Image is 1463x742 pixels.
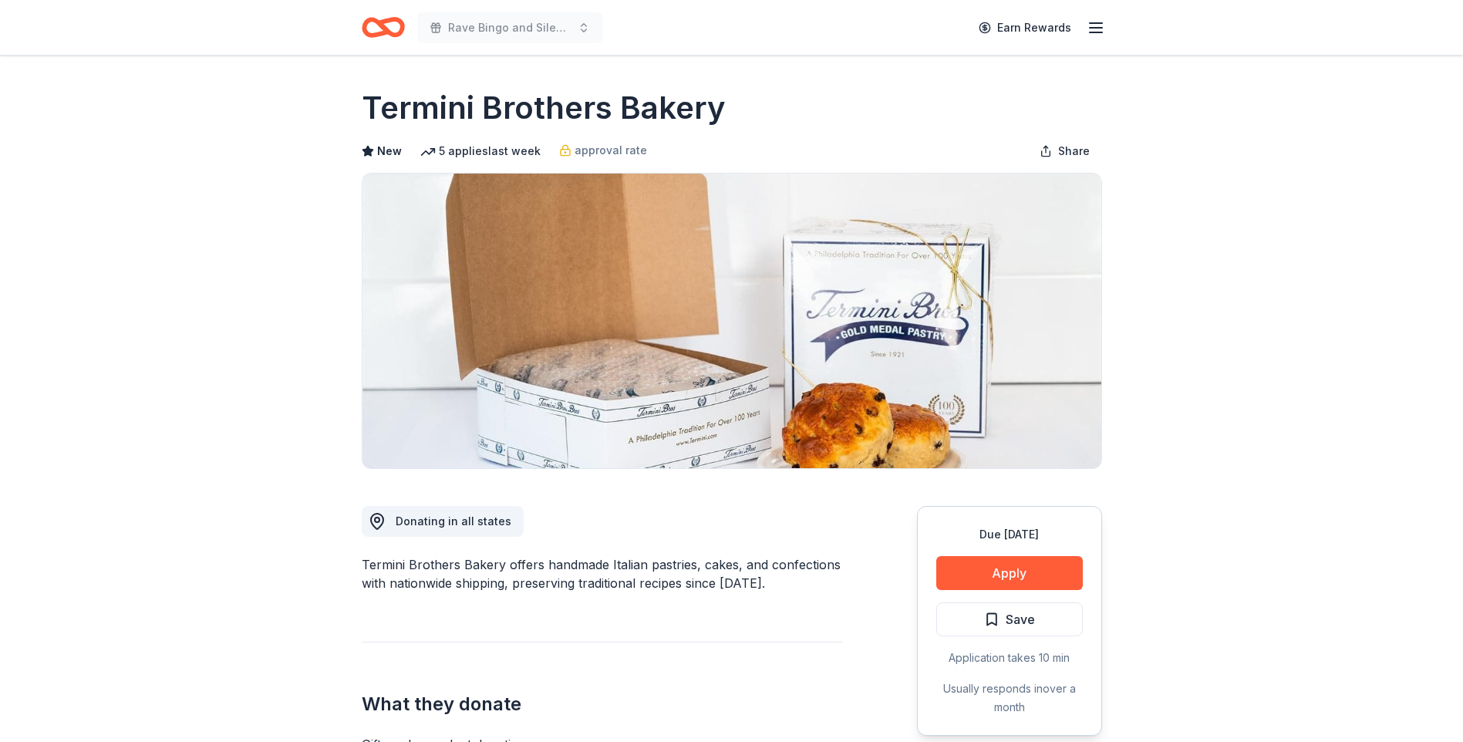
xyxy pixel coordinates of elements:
[559,141,647,160] a: approval rate
[1058,142,1090,160] span: Share
[936,649,1083,667] div: Application takes 10 min
[1006,609,1035,629] span: Save
[936,602,1083,636] button: Save
[396,514,511,528] span: Donating in all states
[362,9,405,46] a: Home
[377,142,402,160] span: New
[362,174,1101,468] img: Image for Termini Brothers Bakery
[362,692,843,717] h2: What they donate
[575,141,647,160] span: approval rate
[362,86,726,130] h1: Termini Brothers Bakery
[969,14,1080,42] a: Earn Rewards
[1027,136,1102,167] button: Share
[417,12,602,43] button: Rave Bingo and Silent Auction
[936,680,1083,717] div: Usually responds in over a month
[362,555,843,592] div: Termini Brothers Bakery offers handmade Italian pastries, cakes, and confections with nationwide ...
[420,142,541,160] div: 5 applies last week
[936,556,1083,590] button: Apply
[448,19,571,37] span: Rave Bingo and Silent Auction
[936,525,1083,544] div: Due [DATE]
